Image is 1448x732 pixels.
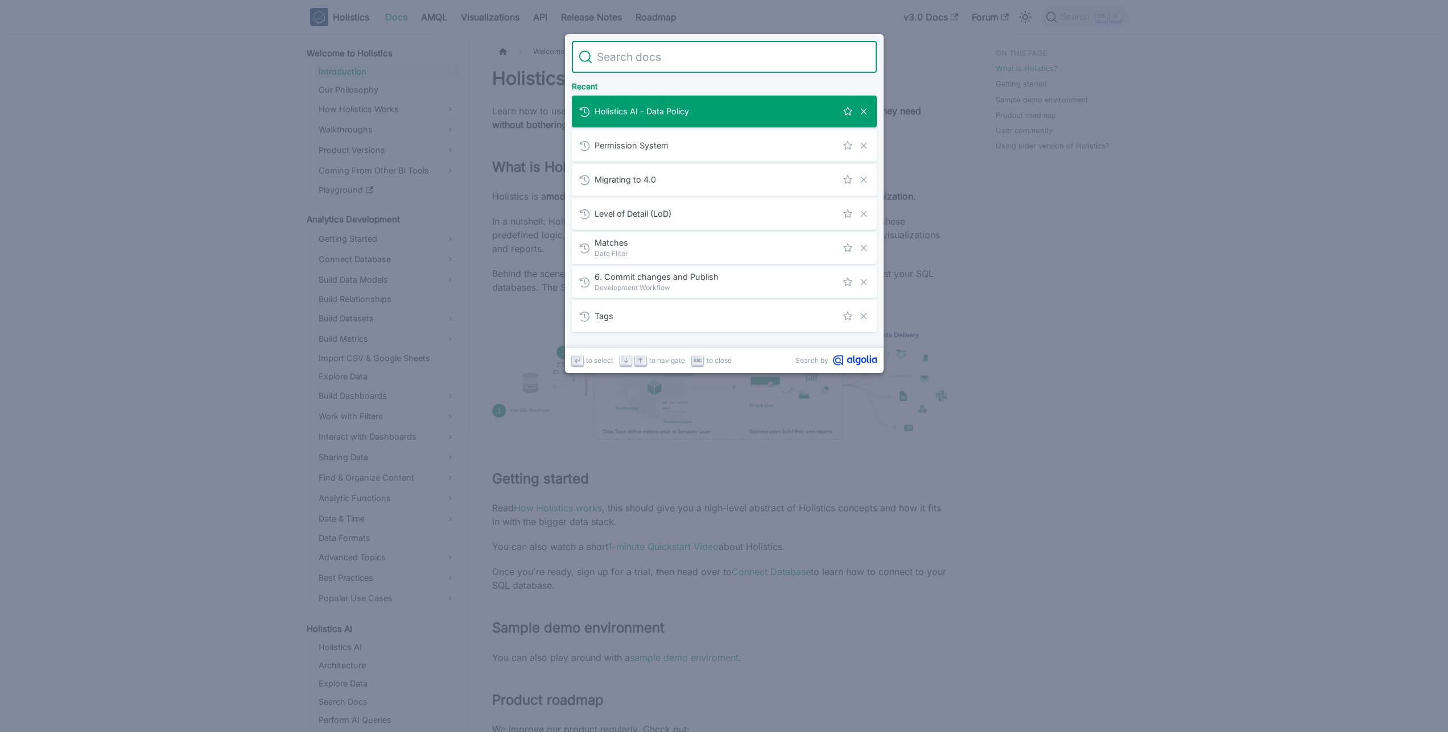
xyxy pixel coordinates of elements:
[841,173,854,186] button: Save this search
[595,237,837,248] span: Matches​
[572,198,877,230] a: Level of Detail (LoD)
[841,310,854,322] button: Save this search
[595,174,837,185] span: Migrating to 4.0
[857,208,870,220] button: Remove this search from history
[595,208,837,219] span: Level of Detail (LoD)
[570,73,879,96] div: Recent
[595,311,837,321] span: Tags
[595,248,837,259] span: Date Filter
[572,300,877,332] a: Tags
[595,282,837,293] span: Development Workflow
[857,173,870,186] button: Remove this search from history
[572,130,877,162] a: Permission System
[573,356,581,365] svg: Enter key
[572,232,877,264] a: Matches​Date Filter
[795,355,877,366] a: Search byAlgolia
[841,276,854,288] button: Save this search
[857,276,870,288] button: Remove this search from history
[586,355,613,366] span: to select
[707,355,732,366] span: to close
[572,96,877,127] a: Holistics AI - Data Policy
[572,164,877,196] a: Migrating to 4.0
[636,356,645,365] svg: Arrow up
[595,106,837,117] span: Holistics AI - Data Policy
[857,242,870,254] button: Remove this search from history
[595,140,837,151] span: Permission System
[572,266,877,298] a: 6. Commit changes and Publish​Development Workflow
[857,310,870,322] button: Remove this search from history
[841,139,854,152] button: Save this search
[622,356,630,365] svg: Arrow down
[857,139,870,152] button: Remove this search from history
[841,208,854,220] button: Save this search
[592,41,870,73] input: Search docs
[795,355,828,366] span: Search by
[841,242,854,254] button: Save this search
[857,105,870,118] button: Remove this search from history
[595,271,837,282] span: 6. Commit changes and Publish​
[841,105,854,118] button: Save this search
[649,355,685,366] span: to navigate
[833,355,877,366] svg: Algolia
[694,356,702,365] svg: Escape key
